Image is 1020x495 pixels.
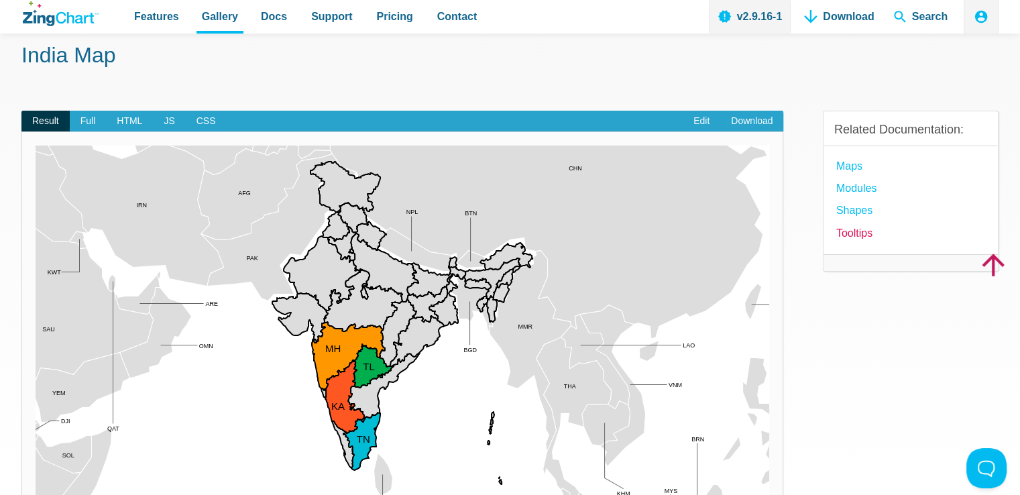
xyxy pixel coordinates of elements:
[834,122,987,137] h3: Related Documentation:
[836,224,872,242] a: Tooltips
[720,111,783,132] a: Download
[186,111,227,132] span: CSS
[70,111,107,132] span: Full
[21,42,999,72] h1: India Map
[134,7,179,25] span: Features
[966,448,1007,488] iframe: Toggle Customer Support
[376,7,412,25] span: Pricing
[202,7,238,25] span: Gallery
[23,1,99,26] a: ZingChart Logo. Click to return to the homepage
[261,7,287,25] span: Docs
[311,7,352,25] span: Support
[836,201,872,219] a: Shapes
[836,179,876,197] a: modules
[153,111,185,132] span: JS
[21,111,70,132] span: Result
[836,157,862,175] a: Maps
[683,111,720,132] a: Edit
[106,111,153,132] span: HTML
[437,7,477,25] span: Contact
